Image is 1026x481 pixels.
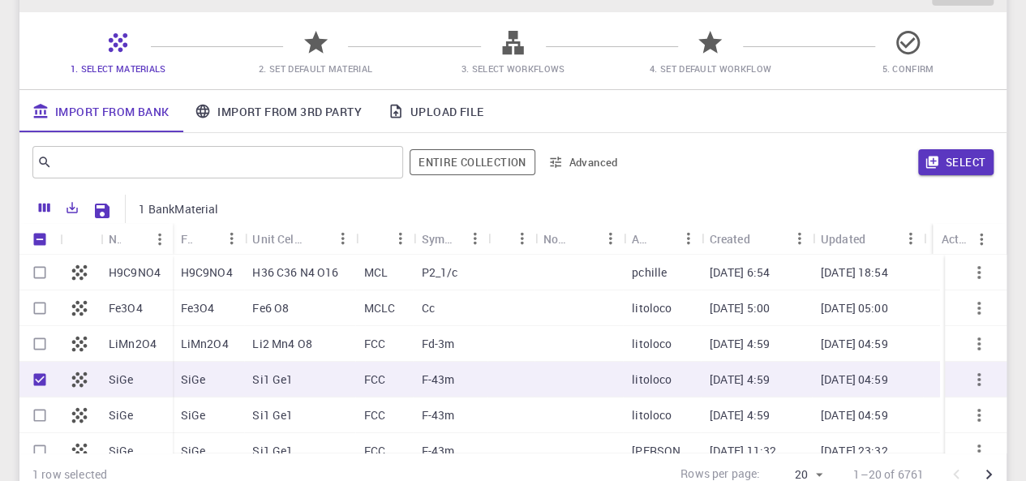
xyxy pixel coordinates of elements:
[421,264,457,281] p: P2_1/c
[364,443,385,459] p: FCC
[649,225,675,251] button: Sort
[941,223,968,255] div: Actions
[252,336,312,352] p: Li2 Mn4 O8
[330,225,356,251] button: Menu
[709,407,770,423] p: [DATE] 4:59
[109,300,143,316] p: Fe3O4
[252,264,338,281] p: H36 C36 N4 O16
[252,371,293,388] p: Si1 Ge1
[421,223,462,255] div: Symmetry
[675,225,701,251] button: Menu
[709,300,770,316] p: [DATE] 5:00
[252,443,293,459] p: Si1 Ge1
[182,90,374,132] a: Import From 3rd Party
[821,336,888,352] p: [DATE] 04:59
[821,371,888,388] p: [DATE] 04:59
[147,226,173,252] button: Menu
[364,300,396,316] p: MCLC
[709,336,770,352] p: [DATE] 4:59
[387,225,413,251] button: Menu
[813,223,924,255] div: Updated
[462,225,488,251] button: Menu
[543,223,573,255] div: Non-periodic
[821,264,888,281] p: [DATE] 18:54
[632,336,672,352] p: litoloco
[632,443,693,459] p: [PERSON_NAME]
[181,336,229,352] p: LiMn2O4
[364,225,390,251] button: Sort
[821,407,888,423] p: [DATE] 04:59
[821,443,888,459] p: [DATE] 23:32
[882,62,934,75] span: 5. Confirm
[121,226,147,252] button: Sort
[364,264,388,281] p: MCL
[364,371,385,388] p: FCC
[632,264,667,281] p: pchille
[898,225,924,251] button: Menu
[109,264,161,281] p: H9C9NO4
[542,149,626,175] button: Advanced
[173,223,245,255] div: Formula
[709,223,749,255] div: Created
[488,223,535,255] div: Tags
[509,225,535,251] button: Menu
[749,225,775,251] button: Sort
[918,149,994,175] button: Select
[364,336,385,352] p: FCC
[101,223,173,255] div: Name
[32,11,91,26] span: Support
[421,407,454,423] p: F-43m
[410,149,534,175] button: Entire collection
[865,225,891,251] button: Sort
[410,149,534,175] span: Filter throughout whole library including sets (folders)
[71,62,166,75] span: 1. Select Materials
[598,225,624,251] button: Menu
[109,223,121,255] div: Name
[109,336,157,352] p: LiMn2O4
[252,300,289,316] p: Fe6 O8
[259,62,372,75] span: 2. Set Default Material
[933,223,994,255] div: Actions
[181,300,215,316] p: Fe3O4
[709,371,770,388] p: [DATE] 4:59
[109,443,134,459] p: SiGe
[632,407,672,423] p: litoloco
[421,336,454,352] p: Fd-3m
[139,201,218,217] p: 1 BankMaterial
[58,195,86,221] button: Export
[421,371,454,388] p: F-43m
[421,300,434,316] p: Cc
[364,407,385,423] p: FCC
[632,371,672,388] p: litoloco
[356,223,414,255] div: Lattice
[218,225,244,251] button: Menu
[787,225,813,251] button: Menu
[821,300,888,316] p: [DATE] 05:00
[181,443,206,459] p: SiGe
[252,407,293,423] p: Si1 Ge1
[181,264,233,281] p: H9C9NO4
[701,223,812,255] div: Created
[709,443,776,459] p: [DATE] 11:32
[19,90,182,132] a: Import From Bank
[60,223,101,255] div: Icon
[632,300,672,316] p: litoloco
[650,62,771,75] span: 4. Set Default Workflow
[244,223,356,255] div: Unit Cell Formula
[252,223,304,255] div: Unit Cell Formula
[572,225,598,251] button: Sort
[375,90,496,132] a: Upload File
[181,371,206,388] p: SiGe
[624,223,701,255] div: Account
[109,407,134,423] p: SiGe
[181,223,193,255] div: Formula
[461,62,565,75] span: 3. Select Workflows
[31,195,58,221] button: Columns
[181,407,206,423] p: SiGe
[709,264,770,281] p: [DATE] 6:54
[86,195,118,227] button: Save Explorer Settings
[413,223,488,255] div: Symmetry
[109,371,134,388] p: SiGe
[304,225,330,251] button: Sort
[192,225,218,251] button: Sort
